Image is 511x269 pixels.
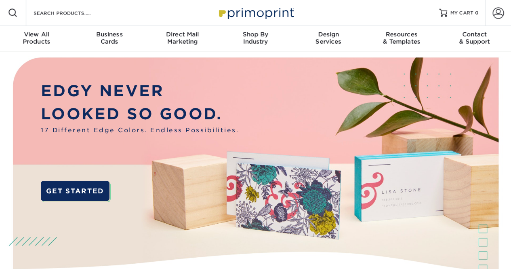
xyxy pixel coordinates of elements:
a: DesignServices [292,26,365,52]
span: Shop By [219,31,292,38]
div: Services [292,31,365,45]
span: Contact [438,31,511,38]
p: EDGY NEVER [41,80,239,103]
a: Shop ByIndustry [219,26,292,52]
span: Resources [365,31,438,38]
span: 0 [475,10,479,16]
input: SEARCH PRODUCTS..... [33,8,111,18]
span: Direct Mail [146,31,219,38]
span: Design [292,31,365,38]
a: Direct MailMarketing [146,26,219,52]
div: Cards [73,31,146,45]
div: & Support [438,31,511,45]
span: 17 Different Edge Colors. Endless Possibilities. [41,126,239,135]
a: Resources& Templates [365,26,438,52]
div: & Templates [365,31,438,45]
a: BusinessCards [73,26,146,52]
img: Primoprint [215,4,296,21]
a: Contact& Support [438,26,511,52]
span: MY CART [450,10,473,17]
a: GET STARTED [41,181,109,201]
span: Business [73,31,146,38]
div: Industry [219,31,292,45]
div: Marketing [146,31,219,45]
p: LOOKED SO GOOD. [41,103,239,126]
